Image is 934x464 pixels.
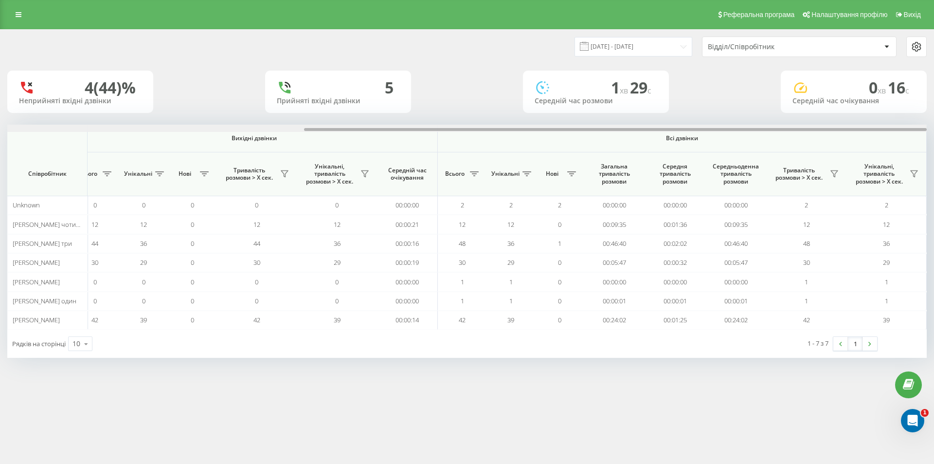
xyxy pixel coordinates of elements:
[848,337,862,351] a: 1
[705,311,766,330] td: 00:24:02
[140,239,147,248] span: 36
[334,316,341,324] span: 39
[191,297,194,305] span: 0
[611,77,630,98] span: 1
[535,97,657,105] div: Середній час розмови
[467,134,898,142] span: Всі дзвінки
[869,77,888,98] span: 0
[221,167,277,182] span: Тривалість розмови > Х сек.
[645,253,705,272] td: 00:00:32
[377,292,438,311] td: 00:00:00
[558,258,561,267] span: 0
[334,220,341,229] span: 12
[878,85,888,96] span: хв
[803,239,810,248] span: 48
[652,163,698,186] span: Середня тривалість розмови
[13,258,60,267] span: [PERSON_NAME]
[191,239,194,248] span: 0
[883,239,890,248] span: 36
[584,215,645,234] td: 00:09:35
[507,220,514,229] span: 12
[558,201,561,209] span: 2
[771,167,827,182] span: Тривалість розмови > Х сек.
[905,85,909,96] span: c
[921,409,929,417] span: 1
[591,163,637,186] span: Загальна тривалість розмови
[904,11,921,19] span: Вихід
[255,201,258,209] span: 0
[713,163,759,186] span: Середньоденна тривалість розмови
[377,215,438,234] td: 00:00:21
[558,278,561,286] span: 0
[377,234,438,253] td: 00:00:16
[708,43,824,51] div: Відділ/Співробітник
[705,272,766,291] td: 00:00:00
[491,170,520,178] span: Унікальні
[255,278,258,286] span: 0
[509,201,513,209] span: 2
[459,258,466,267] span: 30
[507,239,514,248] span: 36
[191,316,194,324] span: 0
[885,201,888,209] span: 2
[885,297,888,305] span: 1
[255,297,258,305] span: 0
[647,85,651,96] span: c
[630,77,651,98] span: 29
[645,292,705,311] td: 00:00:01
[253,239,260,248] span: 44
[459,239,466,248] span: 48
[883,220,890,229] span: 12
[13,239,72,248] span: [PERSON_NAME] три
[16,170,79,178] span: Співробітник
[705,292,766,311] td: 00:00:01
[461,278,464,286] span: 1
[334,239,341,248] span: 36
[803,220,810,229] span: 12
[645,215,705,234] td: 00:01:36
[888,77,909,98] span: 16
[723,11,795,19] span: Реферальна програма
[705,215,766,234] td: 00:09:35
[19,97,142,105] div: Неприйняті вхідні дзвінки
[584,234,645,253] td: 00:46:40
[142,278,145,286] span: 0
[13,278,60,286] span: [PERSON_NAME]
[142,201,145,209] span: 0
[377,272,438,291] td: 00:00:00
[191,220,194,229] span: 0
[13,297,76,305] span: [PERSON_NAME] один
[883,316,890,324] span: 39
[558,297,561,305] span: 0
[803,316,810,324] span: 42
[13,316,60,324] span: [PERSON_NAME]
[461,201,464,209] span: 2
[705,253,766,272] td: 00:05:47
[253,316,260,324] span: 42
[459,220,466,229] span: 12
[384,167,430,182] span: Середній час очікування
[461,297,464,305] span: 1
[584,311,645,330] td: 00:24:02
[808,338,828,348] div: 1 - 7 з 7
[443,170,467,178] span: Всього
[507,316,514,324] span: 39
[91,239,98,248] span: 44
[93,201,97,209] span: 0
[645,234,705,253] td: 00:02:02
[85,78,136,97] div: 4 (44)%
[805,278,808,286] span: 1
[335,201,339,209] span: 0
[142,297,145,305] span: 0
[811,11,887,19] span: Налаштування профілю
[705,196,766,215] td: 00:00:00
[645,311,705,330] td: 00:01:25
[302,163,358,186] span: Унікальні, тривалість розмови > Х сек.
[792,97,915,105] div: Середній час очікування
[173,170,197,178] span: Нові
[558,239,561,248] span: 1
[558,220,561,229] span: 0
[191,278,194,286] span: 0
[191,201,194,209] span: 0
[377,311,438,330] td: 00:00:14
